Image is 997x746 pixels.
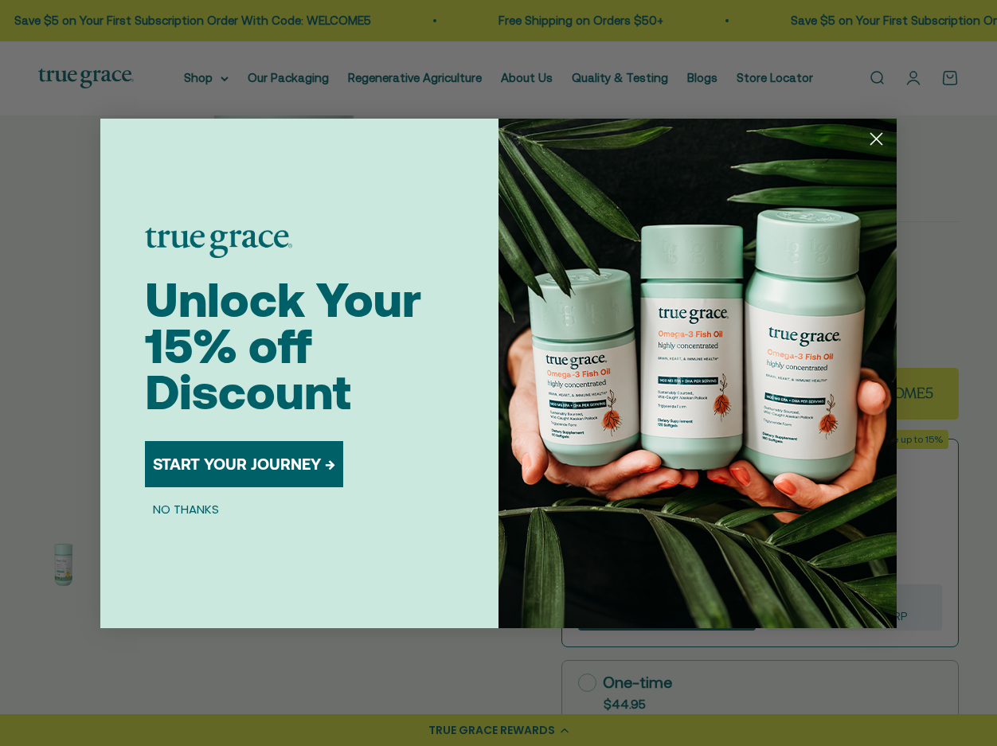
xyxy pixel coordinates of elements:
button: START YOUR JOURNEY → [145,441,343,487]
img: logo placeholder [145,228,292,258]
span: Unlock Your 15% off Discount [145,272,421,420]
button: NO THANKS [145,500,227,519]
button: Close dialog [862,125,890,153]
img: 098727d5-50f8-4f9b-9554-844bb8da1403.jpeg [498,119,897,628]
